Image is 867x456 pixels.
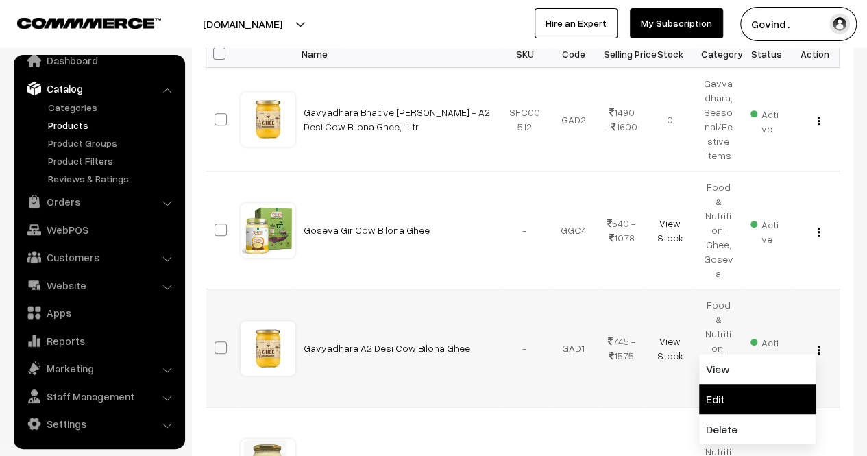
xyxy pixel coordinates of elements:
[17,273,180,298] a: Website
[694,289,743,407] td: Food & Nutrition, Ghee, Gavyadhara
[295,40,501,68] th: Name
[17,300,180,325] a: Apps
[646,40,694,68] th: Stock
[17,18,161,28] img: COMMMERCE
[598,289,646,407] td: 745 - 1575
[45,136,180,150] a: Product Groups
[750,214,783,246] span: Active
[17,356,180,381] a: Marketing
[549,171,598,289] td: GGC4
[742,40,791,68] th: Status
[694,171,743,289] td: Food & Nutrition, Ghee, Goseva
[791,40,840,68] th: Action
[17,14,137,30] a: COMMMERCE
[304,342,470,354] a: Gavyadhara A2 Desi Cow Bilona Ghee
[535,8,618,38] a: Hire an Expert
[598,68,646,171] td: 1490 - 1600
[45,154,180,168] a: Product Filters
[45,100,180,115] a: Categories
[657,217,683,243] a: View Stock
[549,289,598,407] td: GAD1
[17,76,180,101] a: Catalog
[750,104,783,136] span: Active
[501,171,550,289] td: -
[501,289,550,407] td: -
[818,228,820,237] img: Menu
[740,7,857,41] button: Govind .
[699,384,816,414] a: Edit
[17,384,180,409] a: Staff Management
[17,189,180,214] a: Orders
[694,68,743,171] td: Gavyadhara, Seasonal/Festive Items
[694,40,743,68] th: Category
[45,118,180,132] a: Products
[750,332,783,364] span: Active
[630,8,723,38] a: My Subscription
[699,414,816,444] a: Delete
[17,411,180,436] a: Settings
[501,40,550,68] th: SKU
[549,40,598,68] th: Code
[657,335,683,361] a: View Stock
[17,245,180,269] a: Customers
[17,328,180,353] a: Reports
[501,68,550,171] td: SFC00512
[818,117,820,125] img: Menu
[17,48,180,73] a: Dashboard
[829,14,850,34] img: user
[818,346,820,355] img: Menu
[699,354,816,384] a: View
[646,68,694,171] td: 0
[155,7,330,41] button: [DOMAIN_NAME]
[304,224,430,236] a: Goseva Gir Cow Bilona Ghee
[45,171,180,186] a: Reviews & Ratings
[598,171,646,289] td: 540 - 1078
[549,68,598,171] td: GAD2
[17,217,180,242] a: WebPOS
[598,40,646,68] th: Selling Price
[304,106,490,132] a: Gavyadhara Bhadve [PERSON_NAME] - A2 Desi Cow Bilona Ghee, 1Ltr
